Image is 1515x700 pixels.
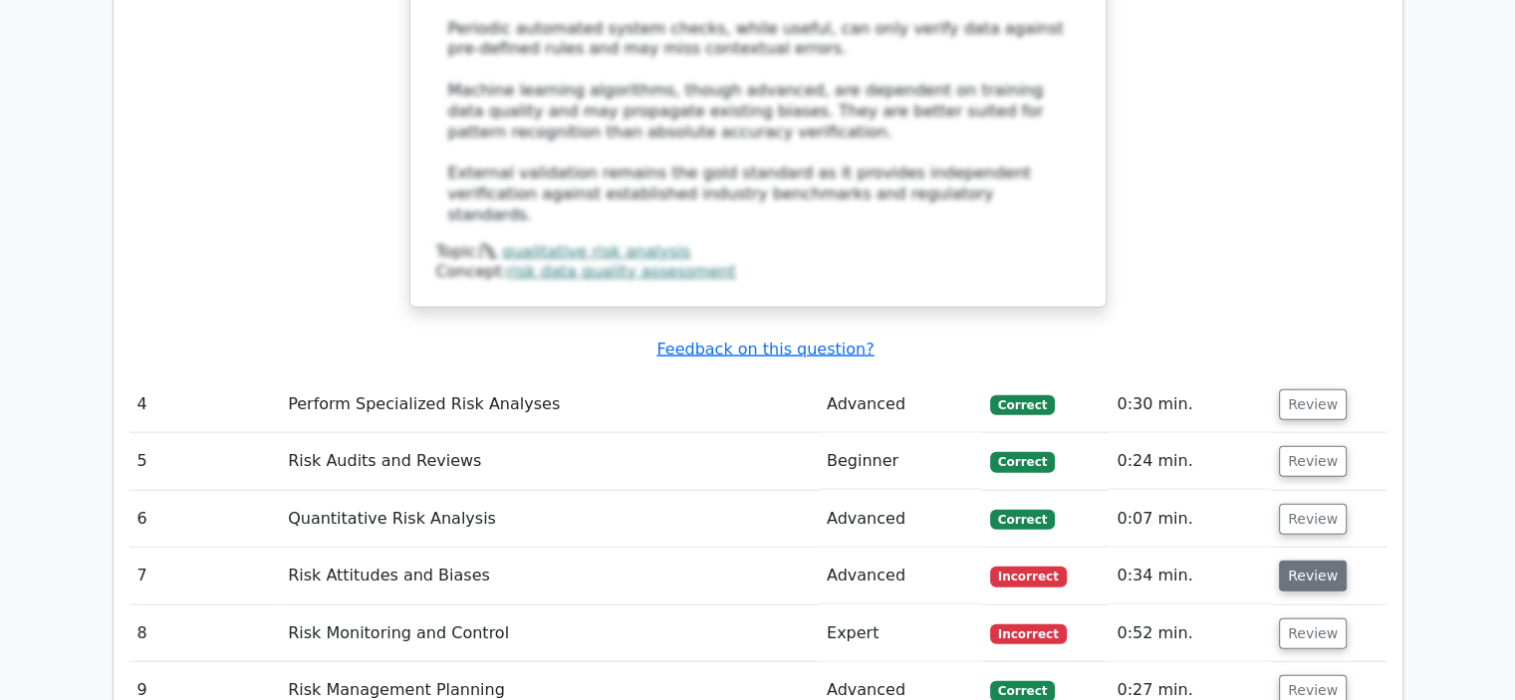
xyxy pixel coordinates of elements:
td: 6 [129,491,281,548]
button: Review [1279,389,1347,420]
td: Beginner [819,433,982,490]
button: Review [1279,561,1347,591]
button: Review [1279,446,1347,477]
span: Correct [990,452,1055,472]
td: Advanced [819,491,982,548]
span: Correct [990,510,1055,530]
span: Incorrect [990,567,1067,586]
td: 0:34 min. [1109,548,1271,604]
a: qualitative risk analysis [502,242,690,261]
td: Advanced [819,376,982,433]
td: 5 [129,433,281,490]
td: Risk Monitoring and Control [280,605,819,662]
div: Concept: [436,262,1080,283]
td: Risk Attitudes and Biases [280,548,819,604]
a: risk data quality assessment [507,262,736,281]
div: Topic: [436,242,1080,263]
button: Review [1279,618,1347,649]
a: Feedback on this question? [656,340,874,358]
td: 0:52 min. [1109,605,1271,662]
td: Advanced [819,548,982,604]
td: Expert [819,605,982,662]
td: Risk Audits and Reviews [280,433,819,490]
td: 7 [129,548,281,604]
span: Correct [990,395,1055,415]
td: 8 [129,605,281,662]
td: Quantitative Risk Analysis [280,491,819,548]
td: 0:07 min. [1109,491,1271,548]
td: 0:24 min. [1109,433,1271,490]
td: 4 [129,376,281,433]
td: 0:30 min. [1109,376,1271,433]
button: Review [1279,504,1347,535]
td: Perform Specialized Risk Analyses [280,376,819,433]
span: Incorrect [990,624,1067,644]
